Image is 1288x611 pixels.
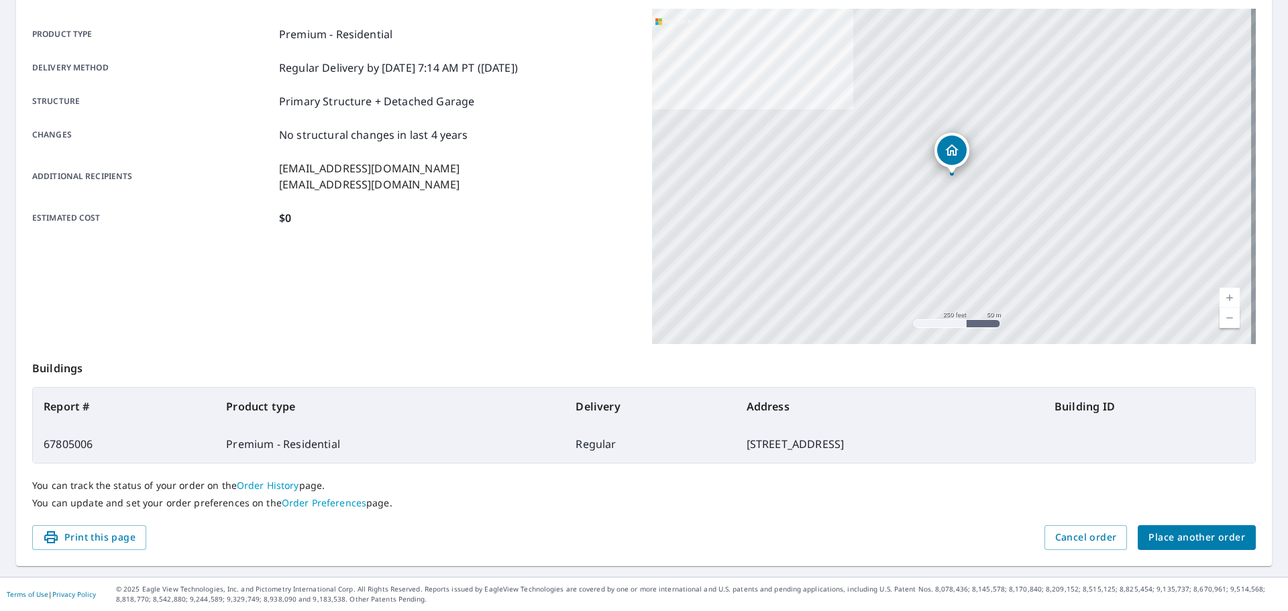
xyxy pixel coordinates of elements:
p: Primary Structure + Detached Garage [279,93,474,109]
p: You can track the status of your order on the page. [32,480,1256,492]
p: Regular Delivery by [DATE] 7:14 AM PT ([DATE]) [279,60,518,76]
span: Print this page [43,529,136,546]
p: | [7,590,96,598]
button: Place another order [1138,525,1256,550]
p: [EMAIL_ADDRESS][DOMAIN_NAME] [279,176,460,192]
p: No structural changes in last 4 years [279,127,468,143]
td: Premium - Residential [215,425,565,463]
p: You can update and set your order preferences on the page. [32,497,1256,509]
th: Address [736,388,1044,425]
p: Product type [32,26,274,42]
p: Structure [32,93,274,109]
div: Dropped pin, building 1, Residential property, 4804 96th St Lubbock, TX 79424 [934,133,969,174]
p: Premium - Residential [279,26,392,42]
a: Order Preferences [282,496,366,509]
a: Terms of Use [7,590,48,599]
button: Print this page [32,525,146,550]
td: Regular [565,425,735,463]
a: Privacy Policy [52,590,96,599]
td: 67805006 [33,425,215,463]
a: Current Level 17, Zoom Out [1220,308,1240,328]
a: Order History [237,479,299,492]
th: Building ID [1044,388,1255,425]
th: Delivery [565,388,735,425]
p: $0 [279,210,291,226]
p: Estimated cost [32,210,274,226]
th: Product type [215,388,565,425]
td: [STREET_ADDRESS] [736,425,1044,463]
p: © 2025 Eagle View Technologies, Inc. and Pictometry International Corp. All Rights Reserved. Repo... [116,584,1281,604]
th: Report # [33,388,215,425]
p: [EMAIL_ADDRESS][DOMAIN_NAME] [279,160,460,176]
button: Cancel order [1044,525,1128,550]
span: Cancel order [1055,529,1117,546]
a: Current Level 17, Zoom In [1220,288,1240,308]
p: Delivery method [32,60,274,76]
p: Changes [32,127,274,143]
p: Buildings [32,344,1256,387]
span: Place another order [1148,529,1245,546]
p: Additional recipients [32,160,274,192]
